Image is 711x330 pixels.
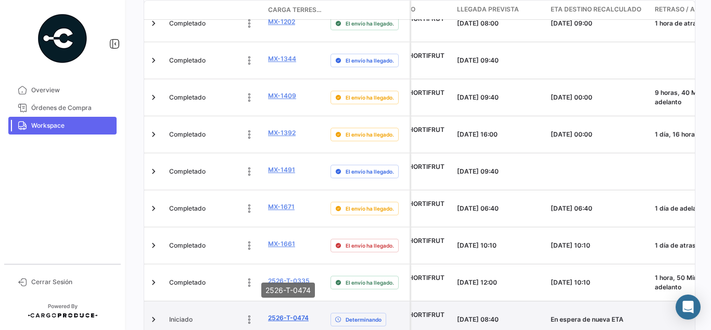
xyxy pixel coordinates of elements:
span: [DATE] 06:40 [457,204,499,212]
a: MX-1344 [268,54,296,64]
span: Determinando [346,315,382,324]
span: Completado [169,278,206,287]
a: Expand/Collapse Row [148,277,159,288]
span: 1 día de atraso [655,241,700,249]
datatable-header-cell: Delay Status [326,6,410,14]
datatable-header-cell: Llegada prevista [453,1,547,19]
span: Completado [169,56,206,65]
a: Expand/Collapse Row [148,18,159,29]
span: En espera de nueva ETA [551,315,624,323]
span: Órdenes de Compra [31,103,112,113]
span: El envío ha llegado. [346,19,394,28]
span: [DATE] 08:00 [457,19,499,27]
span: [DATE] 10:10 [457,241,497,249]
a: Workspace [8,117,117,135]
a: MX-1661 [268,239,295,249]
a: Expand/Collapse Row [148,203,159,214]
datatable-header-cell: Carga Terrestre # [264,1,326,19]
a: Overview [8,81,117,99]
a: MX-1671 [268,202,295,212]
a: MX-1409 [268,91,296,101]
span: [DATE] 09:40 [457,56,499,64]
a: Expand/Collapse Row [148,129,159,140]
span: [DATE] 09:40 [457,167,499,175]
span: [DATE] 09:40 [457,93,499,101]
span: [DATE] 06:40 [551,204,592,212]
a: Expand/Collapse Row [148,166,159,177]
span: Completado [169,204,206,213]
span: Llegada prevista [457,5,519,14]
span: Iniciado [169,315,193,324]
span: El envío ha llegado. [346,93,394,102]
a: MX-1202 [268,17,295,27]
img: powered-by.png [36,13,88,65]
a: MX-1392 [268,128,296,138]
span: [DATE] 10:10 [551,278,590,286]
div: Abrir Intercom Messenger [676,295,701,320]
span: El envío ha llegado. [346,130,394,139]
a: Órdenes de Compra [8,99,117,117]
span: El envío ha llegado. [346,278,394,287]
span: [DATE] 12:00 [457,278,497,286]
span: [DATE] 08:40 [457,315,499,323]
span: [DATE] 00:00 [551,130,592,138]
span: ETA Destino Recalculado [551,5,641,14]
span: El envío ha llegado. [346,167,394,176]
span: 1 hora de atraso [655,19,704,27]
span: El envío ha llegado. [346,241,394,250]
div: 2526-T-0474 [261,283,315,298]
datatable-header-cell: ETA Destino Recalculado [547,1,651,19]
span: Carga Terrestre # [268,5,322,15]
a: 2526-T-0474 [268,313,309,323]
span: 1 día de adelanto [655,204,706,212]
a: MX-1491 [268,165,295,175]
a: Expand/Collapse Row [148,92,159,103]
span: El envío ha llegado. [346,204,394,213]
span: Completado [169,19,206,28]
a: Expand/Collapse Row [148,314,159,325]
span: Completado [169,241,206,250]
span: [DATE] 16:00 [457,130,498,138]
span: El envío ha llegado. [346,56,394,65]
span: Overview [31,85,112,95]
datatable-header-cell: Estado [165,6,264,14]
span: Completado [169,167,206,176]
span: [DATE] 10:10 [551,241,590,249]
a: Expand/Collapse Row [148,240,159,251]
span: [DATE] 09:00 [551,19,592,27]
span: Completado [169,93,206,102]
a: Expand/Collapse Row [148,55,159,66]
span: [DATE] 00:00 [551,93,592,101]
span: Completado [169,130,206,139]
span: Workspace [31,121,112,130]
span: Cerrar Sesión [31,277,112,287]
